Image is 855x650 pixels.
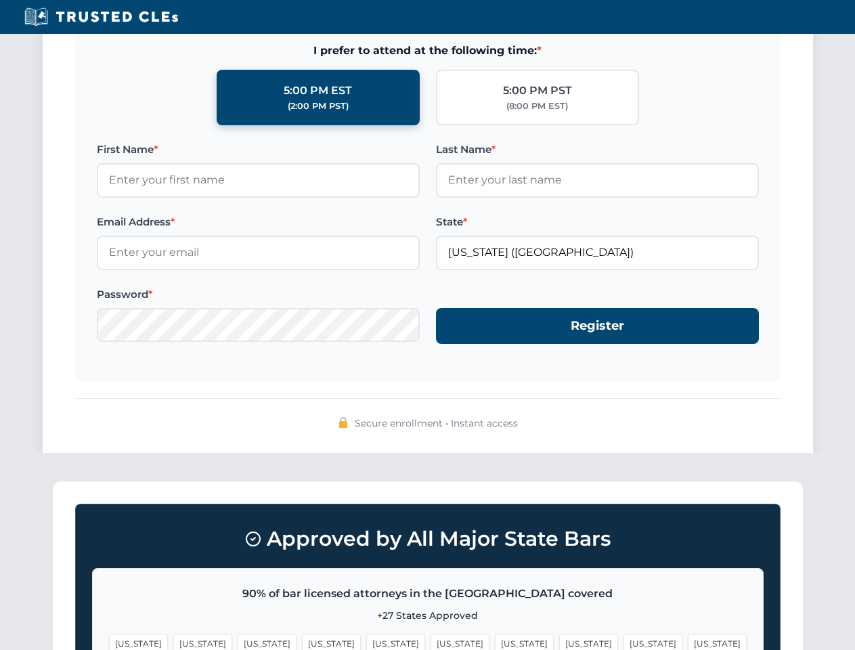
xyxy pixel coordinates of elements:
[109,585,747,603] p: 90% of bar licensed attorneys in the [GEOGRAPHIC_DATA] covered
[503,82,572,100] div: 5:00 PM PST
[436,214,759,230] label: State
[506,100,568,113] div: (8:00 PM EST)
[284,82,352,100] div: 5:00 PM EST
[436,142,759,158] label: Last Name
[20,7,182,27] img: Trusted CLEs
[97,42,759,60] span: I prefer to attend at the following time:
[97,214,420,230] label: Email Address
[92,521,764,557] h3: Approved by All Major State Bars
[288,100,349,113] div: (2:00 PM PST)
[97,163,420,197] input: Enter your first name
[436,308,759,344] button: Register
[436,163,759,197] input: Enter your last name
[109,608,747,623] p: +27 States Approved
[97,142,420,158] label: First Name
[97,236,420,269] input: Enter your email
[355,416,518,431] span: Secure enrollment • Instant access
[436,236,759,269] input: Florida (FL)
[338,417,349,428] img: 🔒
[97,286,420,303] label: Password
